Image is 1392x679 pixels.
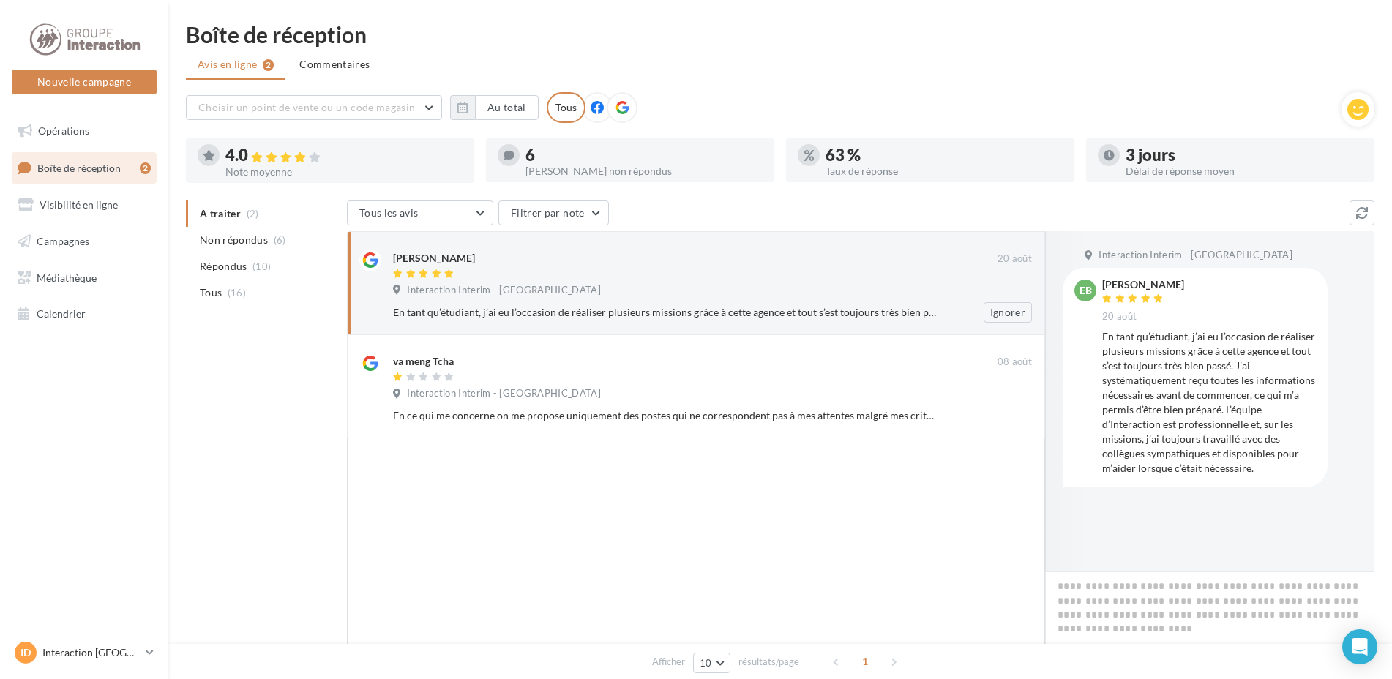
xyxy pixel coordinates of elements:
a: Opérations [9,116,160,146]
a: Boîte de réception2 [9,152,160,184]
span: ID [20,645,31,660]
span: Choisir un point de vente ou un code magasin [198,101,415,113]
span: résultats/page [738,655,799,669]
div: En tant qu’étudiant, j’ai eu l’occasion de réaliser plusieurs missions grâce à cette agence et to... [393,305,937,320]
a: Visibilité en ligne [9,190,160,220]
button: Au total [450,95,539,120]
div: Taux de réponse [826,166,1063,176]
div: 4.0 [225,147,463,164]
div: va meng Tcha [393,354,454,369]
a: Campagnes [9,226,160,257]
button: Au total [475,95,539,120]
span: Répondus [200,259,247,274]
a: Calendrier [9,299,160,329]
span: Commentaires [299,57,370,72]
span: Interaction Interim - [GEOGRAPHIC_DATA] [407,387,601,400]
span: 10 [700,657,712,669]
span: Afficher [652,655,685,669]
span: Tous les avis [359,206,419,219]
span: Interaction Interim - [GEOGRAPHIC_DATA] [407,284,601,297]
a: ID Interaction [GEOGRAPHIC_DATA] [12,639,157,667]
span: Boîte de réception [37,161,121,173]
span: Tous [200,285,222,300]
div: Open Intercom Messenger [1342,629,1377,664]
span: eb [1079,283,1092,298]
div: En ce qui me concerne on me propose uniquement des postes qui ne correspondent pas à mes attentes... [393,408,937,423]
span: Calendrier [37,307,86,320]
div: 63 % [826,147,1063,163]
span: 1 [853,650,877,673]
div: Délai de réponse moyen [1126,166,1363,176]
button: Tous les avis [347,200,493,225]
span: Campagnes [37,235,89,247]
span: 08 août [998,356,1032,369]
div: 2 [140,162,151,174]
div: En tant qu’étudiant, j’ai eu l’occasion de réaliser plusieurs missions grâce à cette agence et to... [1102,329,1316,476]
p: Interaction [GEOGRAPHIC_DATA] [42,645,140,660]
button: Nouvelle campagne [12,70,157,94]
span: Non répondus [200,233,268,247]
button: Choisir un point de vente ou un code magasin [186,95,442,120]
div: 6 [525,147,763,163]
button: Ignorer [984,302,1032,323]
span: 20 août [998,252,1032,266]
div: [PERSON_NAME] [1102,280,1184,290]
span: 20 août [1102,310,1137,323]
a: Médiathèque [9,263,160,293]
div: Tous [547,92,585,123]
span: Visibilité en ligne [40,198,118,211]
span: Médiathèque [37,271,97,283]
span: Opérations [38,124,89,137]
span: Interaction Interim - [GEOGRAPHIC_DATA] [1099,249,1292,262]
div: 3 jours [1126,147,1363,163]
span: (16) [228,287,246,299]
span: (6) [274,234,286,246]
div: [PERSON_NAME] [393,251,475,266]
span: (10) [252,260,271,272]
button: 10 [693,653,730,673]
div: Note moyenne [225,167,463,177]
div: Boîte de réception [186,23,1374,45]
div: [PERSON_NAME] non répondus [525,166,763,176]
button: Filtrer par note [498,200,609,225]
